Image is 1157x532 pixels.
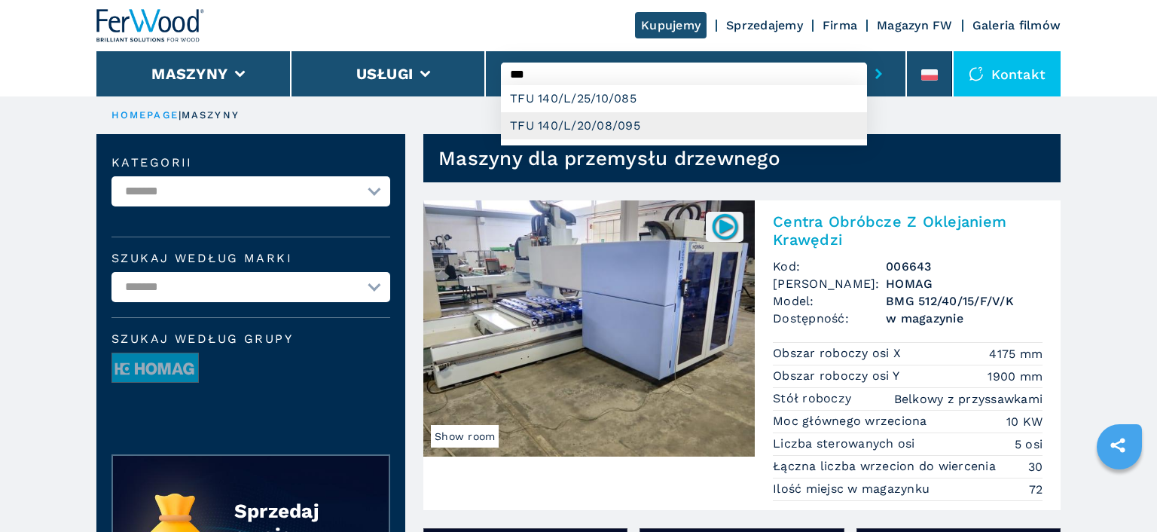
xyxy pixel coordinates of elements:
[773,212,1043,249] h2: Centra Obróbcze Z Oklejaniem Krawędzi
[773,310,886,327] span: Dostępność:
[773,413,931,430] p: Moc głównego wrzeciona
[867,57,890,91] button: submit-button
[1029,481,1043,498] em: 72
[726,18,803,32] a: Sprzedajemy
[1099,427,1137,464] a: sharethis
[954,51,1061,96] div: Kontakt
[886,310,1043,327] span: w magazynie
[972,18,1061,32] a: Galeria filmów
[886,292,1043,310] h3: BMG 512/40/15/F/V/K
[423,200,755,457] img: Centra Obróbcze Z Oklejaniem Krawędzi HOMAG BMG 512/40/15/F/V/K
[894,390,1043,408] em: Belkowy z przyssawkami
[111,252,390,264] label: Szukaj według marki
[179,109,182,121] span: |
[886,258,1043,275] h3: 006643
[438,146,780,170] h1: Maszyny dla przemysłu drzewnego
[635,12,707,38] a: Kupujemy
[112,353,198,384] img: image
[423,200,1061,510] a: Centra Obróbcze Z Oklejaniem Krawędzi HOMAG BMG 512/40/15/F/V/KShow room006643Centra Obróbcze Z O...
[773,390,855,407] p: Stół roboczy
[773,368,903,384] p: Obszar roboczy osi Y
[96,9,205,42] img: Ferwood
[969,66,984,81] img: Kontakt
[111,109,179,121] a: HOMEPAGE
[501,85,867,112] div: TFU 140/L/25/10/085
[773,481,933,497] p: Ilość miejsc w magazynku
[1015,436,1043,453] em: 5 osi
[773,458,1000,475] p: Łączna liczba wrzecion do wiercenia
[773,345,905,362] p: Obszar roboczy osi X
[182,109,240,122] p: maszyny
[988,368,1043,385] em: 1900 mm
[1093,464,1146,521] iframe: Chat
[501,112,867,139] div: TFU 140/L/20/08/095
[823,18,857,32] a: Firma
[151,65,227,83] button: Maszyny
[773,275,886,292] span: [PERSON_NAME]:
[1006,413,1043,430] em: 10 KW
[886,275,1043,292] h3: HOMAG
[989,345,1043,362] em: 4175 mm
[773,436,919,452] p: Liczba sterowanych osi
[111,333,390,345] span: Szukaj według grupy
[431,425,499,448] span: Show room
[877,18,953,32] a: Magazyn FW
[356,65,414,83] button: Usługi
[1028,458,1043,475] em: 30
[111,157,390,169] label: kategorii
[773,292,886,310] span: Model:
[773,258,886,275] span: Kod:
[710,212,740,241] img: 006643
